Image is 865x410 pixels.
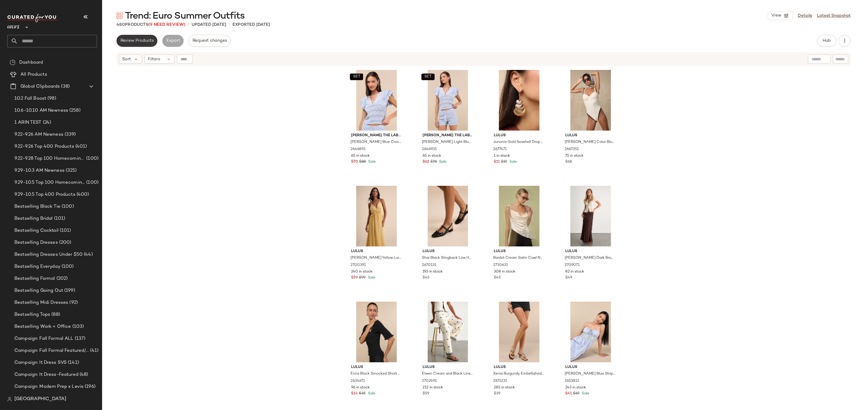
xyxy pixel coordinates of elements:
span: 65 in stock [423,153,441,159]
span: $11 [494,159,500,165]
img: 2646891_02_front_2025-06-23.jpg [346,70,407,131]
span: Bestselling Everyday [14,263,60,270]
span: (41) [89,347,99,354]
a: Latest Snapshot [817,13,851,19]
img: svg%3e [10,59,16,65]
span: 2653811 [565,378,579,384]
span: Trend: Euro Summer Outfits [125,10,244,22]
span: 9.22-9.26 Top 400 Products [14,143,74,150]
span: Sale [367,276,375,280]
span: $45 [494,275,501,281]
span: Hub [822,38,831,43]
span: [PERSON_NAME] Light Blue Crochet Knit Shorts [422,140,473,145]
span: (100) [85,155,99,162]
span: [PERSON_NAME] Color Block Underwire One-Piece Swimsuit [565,140,615,145]
span: • [229,21,230,28]
span: [PERSON_NAME] The Label [423,133,473,138]
span: Lulus [423,365,473,370]
span: [PERSON_NAME] Yellow Lurex Ruffled Maxi Dress [351,255,401,261]
span: 9.22-9.26 AM Newness [14,131,63,138]
span: $70 [351,159,358,165]
span: 193 in stock [423,269,443,275]
span: Bardot Cream Satin Cowl Neck Tie-Strap Cami Top [493,255,544,261]
span: (88) [50,311,60,318]
span: Lulus [565,133,616,138]
span: (200) [58,239,71,246]
span: [PERSON_NAME] The Label [351,133,402,138]
img: 2670131_01_OM_2025-08-21.jpg [418,186,478,246]
p: updated [DATE] [192,22,226,28]
img: 2646931_02_front_2025-06-23.jpg [418,70,478,131]
span: 2671231 [493,378,507,384]
span: 2634671 [351,378,365,384]
span: 82 in stock [565,269,584,275]
button: View [768,11,793,20]
span: (103) [71,323,84,330]
img: 12758541_2667351.jpg [560,70,621,131]
span: Bestselling Going Out [14,287,63,294]
span: Campaign: Fall Formal Featured/Styled [14,347,89,354]
span: (38) [60,83,70,90]
span: Sale [367,160,376,164]
span: (24) [42,119,51,126]
span: 2702491 [422,378,437,384]
span: Review Products [120,38,154,43]
span: (44) [83,251,93,258]
span: $14 [351,391,358,396]
span: (258) [68,107,80,114]
span: Junonia Gold Seashell Drop Earrings [493,140,544,145]
span: Dashboard [19,59,43,66]
span: 10.2 Fall Boost [14,95,46,102]
span: 9.29-10.3 AM Newness [14,167,65,174]
span: 9.29-10.5 Top 400 Products [14,191,75,198]
span: (196) [83,383,96,390]
img: 2677471_01_OM.jpg [489,70,549,131]
span: (100) [60,263,74,270]
span: Lulus [565,365,616,370]
span: (400) [75,191,89,198]
span: [PERSON_NAME] Dark Brown Seamed Lace Maxi Skirt [565,255,615,261]
button: Review Products [117,35,157,47]
span: Sale [508,160,517,164]
span: Request changes [192,38,227,43]
span: $49 [565,275,572,281]
span: (92) [68,299,78,306]
img: 13176966_2730631.jpg [489,186,549,246]
p: Exported [DATE] [232,22,270,28]
span: 2677471 [493,147,507,152]
span: Global Clipboards [20,83,60,90]
span: (401) [74,143,87,150]
span: Bestselling Work + Office [14,323,71,330]
span: (101) [53,215,65,222]
button: SET [421,74,435,80]
span: 240 in stock [351,269,372,275]
span: (137) [74,335,86,342]
span: Filters [148,56,160,62]
span: (101) [59,227,71,234]
img: 2700391_01_hero_2025-07-17.jpg [346,186,407,246]
span: 308 in stock [494,269,515,275]
span: 480 [117,23,125,27]
span: 2709071 [565,263,580,268]
span: Xenia Burgundy Embellished High Heel Thong Sandals [493,371,544,377]
span: Lulus [494,133,545,138]
span: [PERSON_NAME] Blue Striped and Floral Sleeveless Poplin Midi Dress [565,371,615,377]
span: Bestselling Cocktail [14,227,59,234]
span: 1 in stock [494,153,510,159]
span: Lulus [494,249,545,254]
span: (100) [85,179,99,186]
span: $78 [430,159,437,165]
img: 2702491_01_hero_2025-07-16.jpg [418,302,478,362]
span: [PERSON_NAME] Blue Crochet Knit Flutter Sleeve Top [351,140,401,145]
span: 65 in stock [351,153,370,159]
span: (100) [60,203,74,210]
img: 2709071_01_hero_2025-08-11.jpg [560,186,621,246]
span: SET [353,75,360,79]
span: Lulus [351,365,402,370]
span: Lulus [351,249,402,254]
span: (48) [78,371,88,378]
span: Bestselling Tops [14,311,50,318]
span: Bestselling Midi Dresses [14,299,68,306]
span: (325) [65,167,77,174]
span: $59 [423,391,429,396]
